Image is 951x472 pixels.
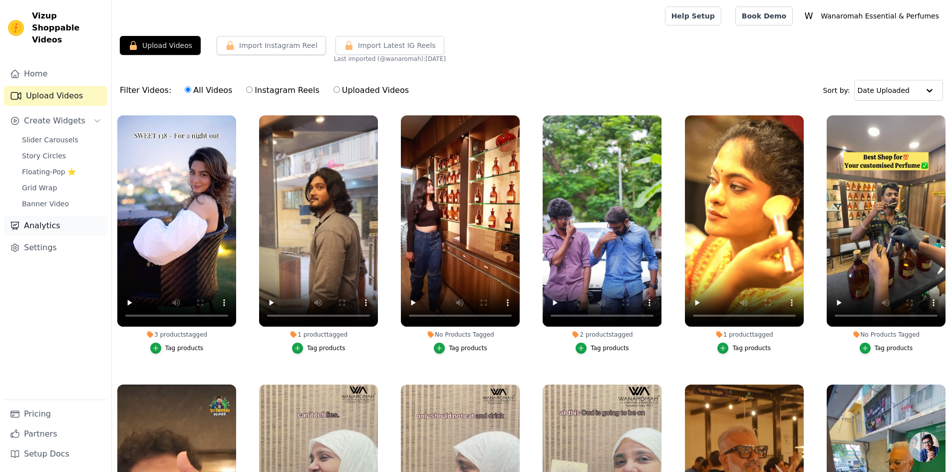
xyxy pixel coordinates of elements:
div: Filter Videos: [120,79,414,102]
div: 1 product tagged [259,331,378,339]
a: Setup Docs [4,444,107,464]
a: Home [4,64,107,84]
button: Upload Videos [120,36,201,55]
span: Last imported (@ wanaromah ): [DATE] [334,55,446,63]
button: W Wanaromah Essential & Perfumes [801,7,943,25]
input: Instagram Reels [246,86,253,93]
div: 1 product tagged [685,331,804,339]
label: Uploaded Videos [333,84,409,97]
span: Grid Wrap [22,183,57,193]
a: Upload Videos [4,86,107,106]
text: W [805,11,813,21]
span: Slider Carousels [22,135,78,145]
button: Tag products [434,343,487,354]
a: Floating-Pop ⭐ [16,165,107,179]
a: Banner Video [16,197,107,211]
button: Import Latest IG Reels [335,36,444,55]
div: Tag products [449,344,487,352]
div: Tag products [591,344,629,352]
button: Tag products [292,343,345,354]
a: Partners [4,424,107,444]
div: Open chat [909,432,939,462]
div: Tag products [732,344,771,352]
span: Create Widgets [24,115,85,127]
div: 2 products tagged [543,331,661,339]
a: Grid Wrap [16,181,107,195]
div: No Products Tagged [401,331,520,339]
span: Floating-Pop ⭐ [22,167,76,177]
img: Vizup [8,20,24,36]
a: Help Setup [665,6,721,25]
button: Tag products [860,343,913,354]
input: All Videos [185,86,191,93]
div: Sort by: [823,80,944,101]
label: All Videos [184,84,233,97]
button: Tag products [150,343,204,354]
div: No Products Tagged [827,331,946,339]
div: Tag products [165,344,204,352]
span: Vizup Shoppable Videos [32,10,103,46]
div: 3 products tagged [117,331,236,339]
p: Wanaromah Essential & Perfumes [817,7,943,25]
button: Tag products [576,343,629,354]
button: Import Instagram Reel [217,36,326,55]
a: Settings [4,238,107,258]
label: Instagram Reels [246,84,319,97]
a: Story Circles [16,149,107,163]
a: Pricing [4,404,107,424]
span: Banner Video [22,199,69,209]
button: Tag products [717,343,771,354]
span: Import Latest IG Reels [358,40,436,50]
button: Create Widgets [4,111,107,131]
a: Analytics [4,216,107,236]
div: Tag products [307,344,345,352]
input: Uploaded Videos [333,86,340,93]
span: Story Circles [22,151,66,161]
a: Book Demo [735,6,793,25]
div: Tag products [875,344,913,352]
a: Slider Carousels [16,133,107,147]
